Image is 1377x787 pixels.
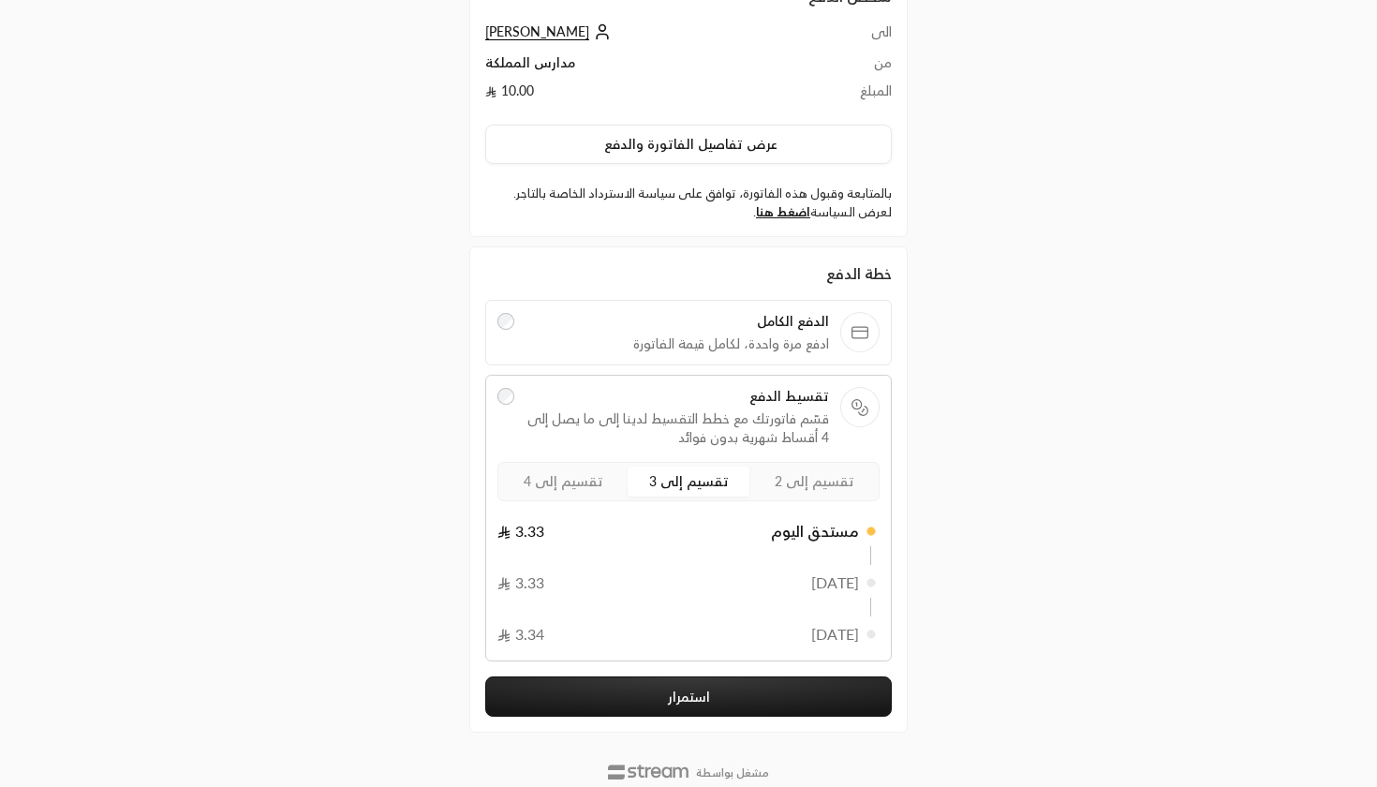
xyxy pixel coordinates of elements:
button: استمرار [485,676,892,717]
span: تقسيط الدفع [526,387,830,406]
span: تقسيم إلى 3 [649,473,729,489]
p: مشغل بواسطة [696,765,769,780]
span: 3.33 [497,520,544,542]
a: اضغط هنا [756,204,810,219]
input: الدفع الكاملادفع مرة واحدة، لكامل قيمة الفاتورة [497,313,514,330]
span: مستحق اليوم [771,520,859,542]
a: [PERSON_NAME] [485,23,615,39]
span: [DATE] [811,623,859,646]
td: المبلغ [812,82,892,110]
span: تقسيم إلى 2 [775,473,854,489]
span: ادفع مرة واحدة، لكامل قيمة الفاتورة [526,334,830,353]
label: بالمتابعة وقبول هذه الفاتورة، توافق على سياسة الاسترداد الخاصة بالتاجر. لعرض السياسة . [485,185,892,221]
input: تقسيط الدفعقسّم فاتورتك مع خطط التقسيط لدينا إلى ما يصل إلى 4 أقساط شهرية بدون فوائد [497,388,514,405]
span: قسّم فاتورتك مع خطط التقسيط لدينا إلى ما يصل إلى 4 أقساط شهرية بدون فوائد [526,409,830,447]
button: عرض تفاصيل الفاتورة والدفع [485,125,892,164]
span: [DATE] [811,572,859,594]
td: مدارس المملكة [485,53,812,82]
td: الى [812,22,892,53]
td: 10.00 [485,82,812,110]
span: 3.33 [497,572,544,594]
div: خطة الدفع [485,262,892,285]
span: [PERSON_NAME] [485,23,589,40]
span: تقسيم إلى 4 [524,473,603,489]
span: الدفع الكامل [526,312,830,331]
td: من [812,53,892,82]
span: 3.34 [497,623,544,646]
